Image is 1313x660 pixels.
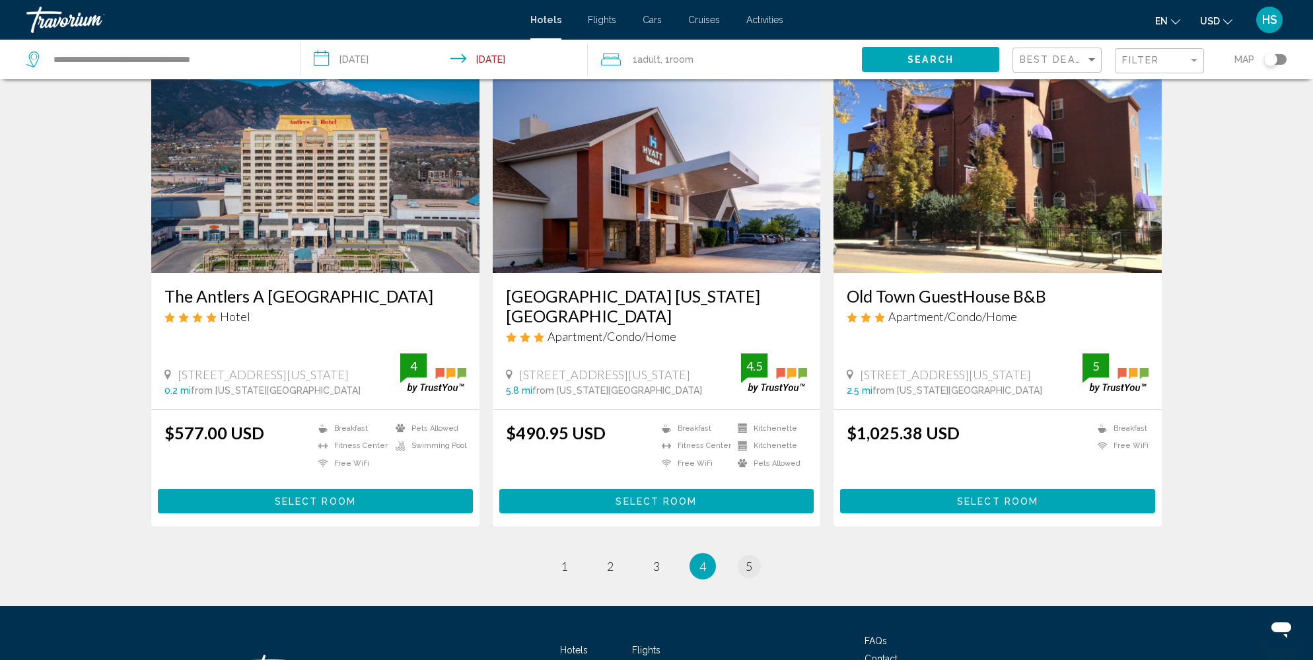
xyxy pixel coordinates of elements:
[389,440,466,451] li: Swimming Pool
[312,423,389,434] li: Breakfast
[548,329,676,344] span: Apartment/Condo/Home
[860,367,1031,382] span: [STREET_ADDRESS][US_STATE]
[1155,11,1180,30] button: Change language
[530,15,561,25] a: Hotels
[731,423,807,434] li: Kitchenette
[607,559,614,573] span: 2
[519,367,690,382] span: [STREET_ADDRESS][US_STATE]
[1200,11,1232,30] button: Change currency
[741,358,767,374] div: 4.5
[616,496,697,507] span: Select Room
[588,15,616,25] a: Flights
[741,353,807,392] img: trustyou-badge.svg
[643,15,662,25] a: Cars
[151,61,479,273] img: Hotel image
[862,47,999,71] button: Search
[151,553,1162,579] ul: Pagination
[746,15,783,25] a: Activities
[499,489,814,513] button: Select Room
[660,50,693,69] span: , 1
[653,559,660,573] span: 3
[1082,353,1149,392] img: trustyou-badge.svg
[1234,50,1254,69] span: Map
[632,645,660,655] a: Flights
[847,286,1149,306] a: Old Town GuestHouse B&B
[847,385,872,396] span: 2.5 mi
[158,492,473,507] a: Select Room
[888,309,1017,324] span: Apartment/Condo/Home
[1122,55,1160,65] span: Filter
[1262,13,1277,26] span: HS
[560,645,588,655] a: Hotels
[493,61,821,273] img: Hotel image
[688,15,720,25] a: Cruises
[840,489,1155,513] button: Select Room
[312,458,389,469] li: Free WiFi
[699,559,706,573] span: 4
[400,358,427,374] div: 4
[1091,423,1149,434] li: Breakfast
[220,309,250,324] span: Hotel
[731,440,807,451] li: Kitchenette
[389,423,466,434] li: Pets Allowed
[731,458,807,469] li: Pets Allowed
[655,458,731,469] li: Free WiFi
[746,559,752,573] span: 5
[312,440,389,451] li: Fitness Center
[1254,54,1287,65] button: Toggle map
[191,385,361,396] span: from [US_STATE][GEOGRAPHIC_DATA]
[1155,16,1168,26] span: en
[957,496,1038,507] span: Select Room
[633,50,660,69] span: 1
[847,423,960,443] ins: $1,025.38 USD
[655,440,731,451] li: Fitness Center
[907,55,954,65] span: Search
[872,385,1042,396] span: from [US_STATE][GEOGRAPHIC_DATA]
[847,309,1149,324] div: 3 star Apartment
[164,385,191,396] span: 0.2 mi
[1200,16,1220,26] span: USD
[275,496,356,507] span: Select Room
[499,492,814,507] a: Select Room
[301,40,588,79] button: Check-in date: Aug 14, 2025 Check-out date: Aug 17, 2025
[164,286,466,306] a: The Antlers A [GEOGRAPHIC_DATA]
[400,353,466,392] img: trustyou-badge.svg
[506,329,808,344] div: 3 star Apartment
[655,423,731,434] li: Breakfast
[506,423,606,443] ins: $490.95 USD
[506,286,808,326] a: [GEOGRAPHIC_DATA] [US_STATE][GEOGRAPHIC_DATA]
[670,54,693,65] span: Room
[1260,607,1302,649] iframe: Button to launch messaging window
[588,40,862,79] button: Travelers: 1 adult, 0 children
[158,489,473,513] button: Select Room
[1115,48,1204,75] button: Filter
[561,559,567,573] span: 1
[26,7,517,33] a: Travorium
[1020,55,1098,66] mat-select: Sort by
[637,54,660,65] span: Adult
[834,61,1162,273] img: Hotel image
[1252,6,1287,34] button: User Menu
[178,367,349,382] span: [STREET_ADDRESS][US_STATE]
[164,423,264,443] ins: $577.00 USD
[840,492,1155,507] a: Select Room
[1091,440,1149,451] li: Free WiFi
[865,636,887,646] a: FAQs
[506,385,532,396] span: 5.8 mi
[164,309,466,324] div: 4 star Hotel
[532,385,702,396] span: from [US_STATE][GEOGRAPHIC_DATA]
